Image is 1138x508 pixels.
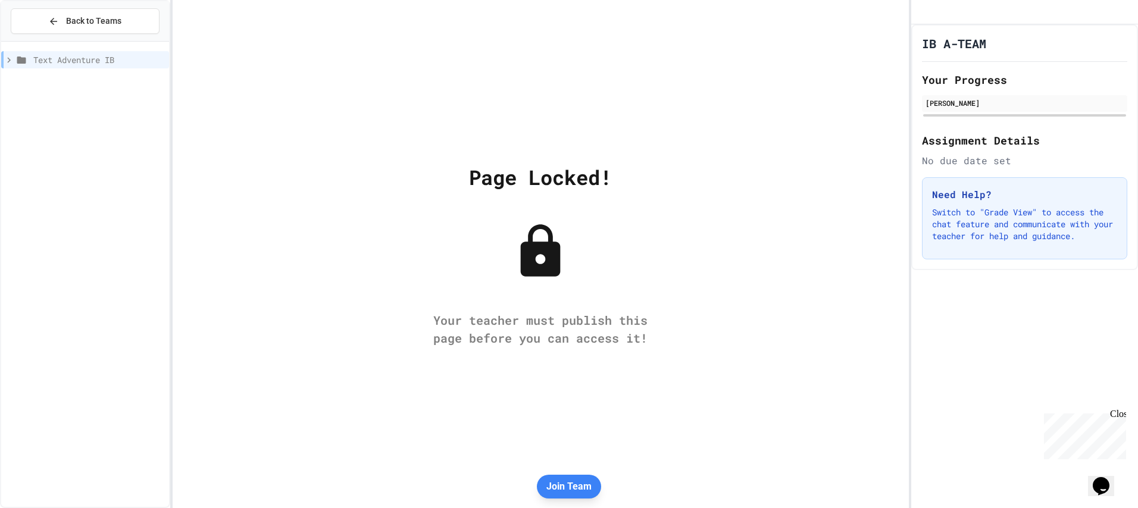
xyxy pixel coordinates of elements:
iframe: chat widget [1039,409,1126,459]
button: Back to Teams [11,8,160,34]
div: Your teacher must publish this page before you can access it! [421,311,659,347]
h3: Need Help? [932,187,1117,202]
div: [PERSON_NAME] [926,98,1124,108]
div: Page Locked! [469,162,612,192]
p: Switch to "Grade View" to access the chat feature and communicate with your teacher for help and ... [932,206,1117,242]
iframe: chat widget [1088,460,1126,496]
h1: IB A-TEAM [922,35,986,52]
span: Text Adventure IB [33,54,164,66]
div: Chat with us now!Close [5,5,82,76]
div: No due date set [922,153,1127,168]
button: Join Team [537,475,601,498]
h2: Your Progress [922,71,1127,88]
span: Back to Teams [66,15,121,27]
h2: Assignment Details [922,132,1127,149]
